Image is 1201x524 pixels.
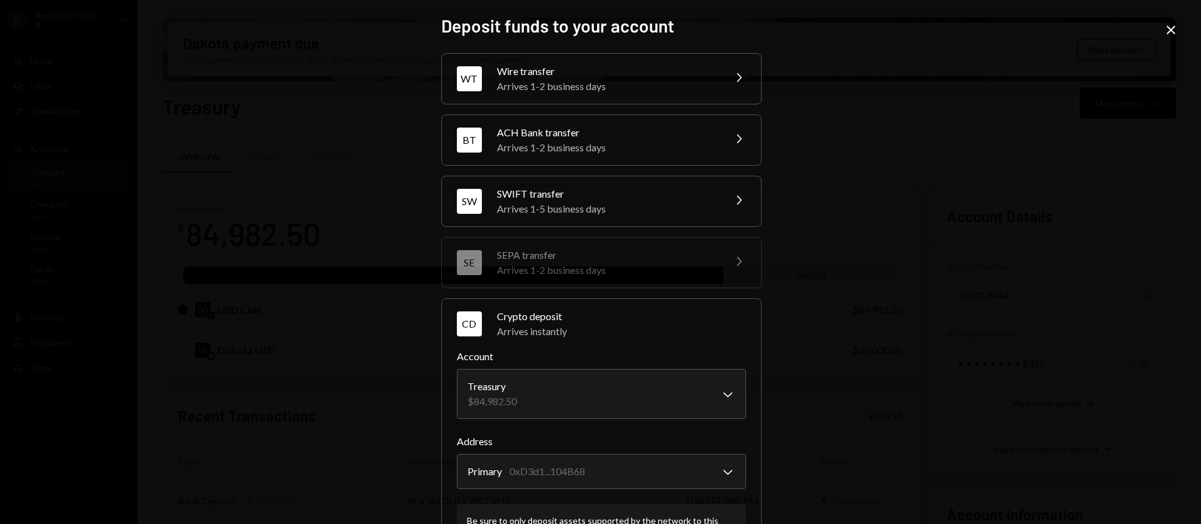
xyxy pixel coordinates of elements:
div: Arrives 1-2 business days [497,263,716,278]
div: ACH Bank transfer [497,125,716,140]
label: Address [457,434,746,449]
div: SWIFT transfer [497,186,716,201]
button: CDCrypto depositArrives instantly [442,299,761,349]
div: SE [457,250,482,275]
div: 0xD3d1...104B68 [509,464,585,479]
div: Arrives 1-5 business days [497,201,716,216]
div: BT [457,128,482,153]
div: SW [457,189,482,214]
div: Arrives 1-2 business days [497,79,716,94]
div: Wire transfer [497,64,716,79]
h2: Deposit funds to your account [441,14,760,38]
button: Address [457,454,746,489]
label: Account [457,349,746,364]
button: Account [457,369,746,419]
button: BTACH Bank transferArrives 1-2 business days [442,115,761,165]
div: Crypto deposit [497,309,746,324]
div: WT [457,66,482,91]
button: SWSWIFT transferArrives 1-5 business days [442,176,761,226]
button: SESEPA transferArrives 1-2 business days [442,238,761,288]
div: Arrives 1-2 business days [497,140,716,155]
div: CD [457,311,482,336]
button: WTWire transferArrives 1-2 business days [442,54,761,104]
div: Arrives instantly [497,324,746,339]
div: SEPA transfer [497,248,716,263]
